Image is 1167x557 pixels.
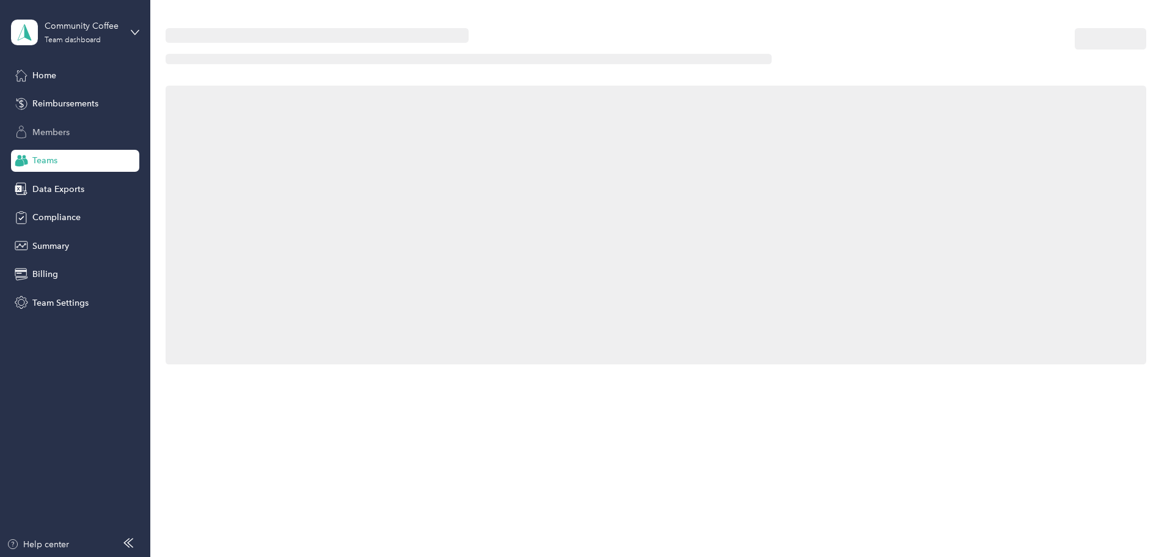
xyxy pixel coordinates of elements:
span: Team Settings [32,297,89,309]
span: Billing [32,268,58,281]
div: Team dashboard [45,37,101,44]
span: Reimbursements [32,97,98,110]
span: Summary [32,240,69,253]
button: Help center [7,538,69,551]
span: Data Exports [32,183,84,196]
span: Home [32,69,56,82]
span: Members [32,126,70,139]
span: Compliance [32,211,81,224]
iframe: Everlance-gr Chat Button Frame [1099,489,1167,557]
div: Community Coffee [45,20,121,32]
span: Teams [32,154,57,167]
